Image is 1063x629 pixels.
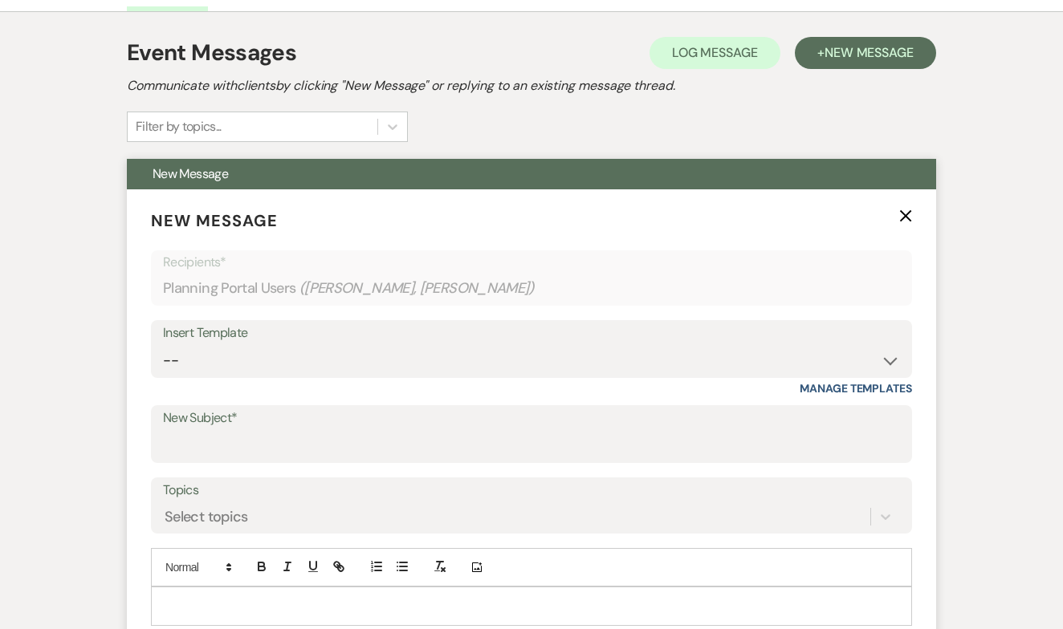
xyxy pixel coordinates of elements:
[151,210,278,231] span: New Message
[650,37,780,69] button: Log Message
[163,322,900,345] div: Insert Template
[825,44,914,61] span: New Message
[163,252,900,273] p: Recipients*
[165,506,248,528] div: Select topics
[163,273,900,304] div: Planning Portal Users
[800,381,912,396] a: Manage Templates
[127,76,936,95] h2: Communicate with clients by clicking "New Message" or replying to an existing message thread.
[795,37,936,69] button: +New Message
[672,44,758,61] span: Log Message
[127,36,296,70] h1: Event Messages
[153,165,228,182] span: New Message
[163,407,900,430] label: New Subject*
[163,479,900,502] label: Topics
[299,278,536,299] span: ( [PERSON_NAME], [PERSON_NAME] )
[136,117,222,136] div: Filter by topics...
